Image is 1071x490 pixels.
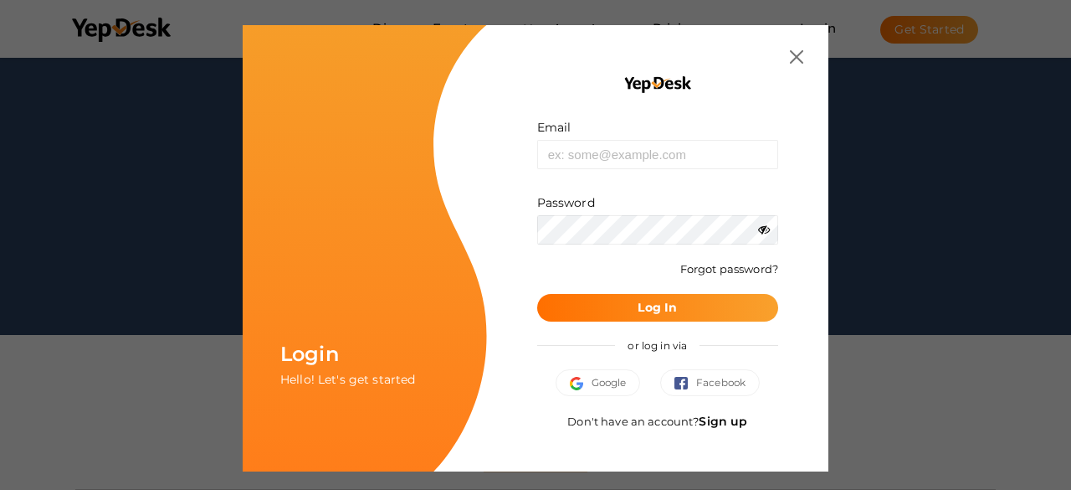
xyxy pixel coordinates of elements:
span: Hello! Let's get started [280,372,415,387]
span: Login [280,342,339,366]
label: Email [537,119,571,136]
button: Log In [537,294,778,322]
img: YEP_black_cropped.png [623,75,692,94]
span: or log in via [615,327,699,364]
img: facebook.svg [674,377,696,390]
input: ex: some@example.com [537,140,778,169]
img: close.svg [790,50,803,64]
img: google.svg [570,377,592,390]
label: Password [537,194,595,211]
b: Log In [638,300,677,315]
button: Google [556,369,641,396]
a: Forgot password? [680,262,778,276]
span: Don't have an account? [567,415,747,428]
a: Sign up [699,414,747,429]
button: Facebook [660,369,760,396]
